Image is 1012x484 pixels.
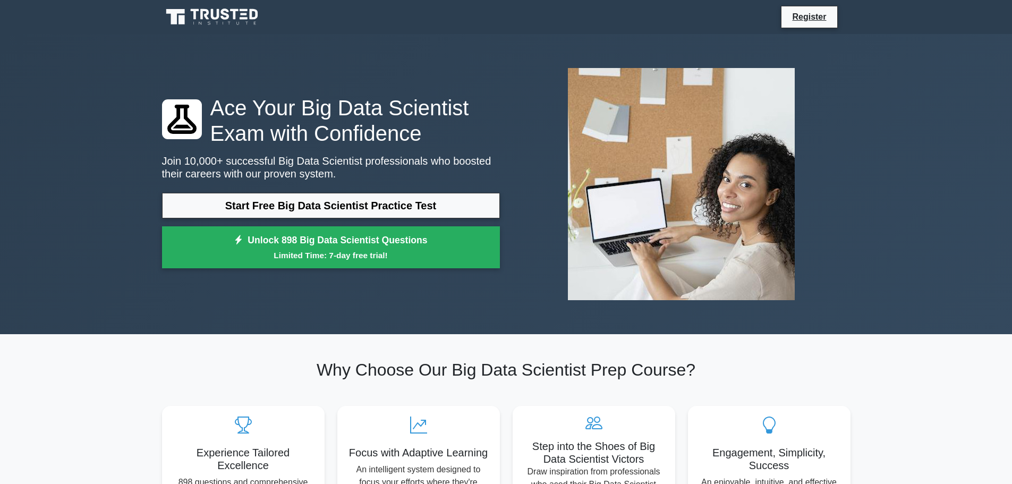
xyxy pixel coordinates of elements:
[162,193,500,218] a: Start Free Big Data Scientist Practice Test
[162,95,500,146] h1: Ace Your Big Data Scientist Exam with Confidence
[786,10,832,23] a: Register
[171,446,316,472] h5: Experience Tailored Excellence
[521,440,667,465] h5: Step into the Shoes of Big Data Scientist Victors
[162,360,851,380] h2: Why Choose Our Big Data Scientist Prep Course?
[696,446,842,472] h5: Engagement, Simplicity, Success
[175,249,487,261] small: Limited Time: 7-day free trial!
[162,155,500,180] p: Join 10,000+ successful Big Data Scientist professionals who boosted their careers with our prove...
[346,446,491,459] h5: Focus with Adaptive Learning
[162,226,500,269] a: Unlock 898 Big Data Scientist QuestionsLimited Time: 7-day free trial!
